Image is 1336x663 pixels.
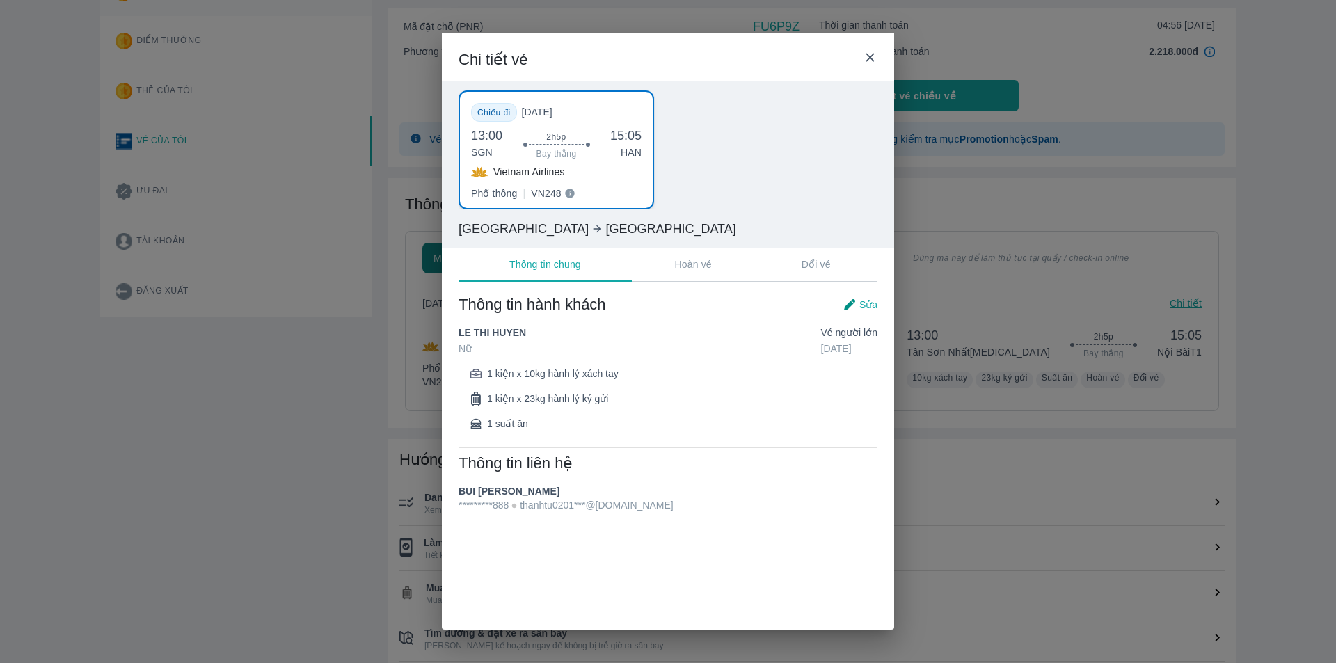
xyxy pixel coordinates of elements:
span: [GEOGRAPHIC_DATA] [605,221,735,237]
p: Vietnam Airlines [493,165,565,179]
p: HAN [610,145,642,159]
p: Hoàn vé [675,257,712,271]
span: [DATE] [821,342,877,356]
img: pen [843,298,857,312]
p: VN248 [531,186,562,200]
span: 1 kiện x 23kg hành lý ký gửi [487,392,608,406]
div: transportation tabs [459,248,877,282]
span: 15:05 [610,127,642,144]
span: [DATE] [522,105,564,119]
span: 1 suất ăn [487,417,528,431]
span: 1 kiện x 10kg hành lý xách tay [487,367,619,381]
span: LE THI HUYEN [459,326,526,340]
p: Đổi vé [802,257,831,271]
span: Sửa [859,298,877,312]
p: | [523,186,525,200]
span: Thông tin hành khách [459,295,606,314]
p: Phổ thông [471,186,517,200]
span: Thông tin liên hệ [459,454,573,473]
span: BUI [PERSON_NAME] [459,486,559,497]
span: Vé [821,326,877,340]
span: 2h5p [546,131,566,143]
span: [GEOGRAPHIC_DATA] [459,221,589,237]
p: Thông tin chung [509,257,581,271]
span: Bay thẳng [536,148,577,159]
span: Nữ [459,342,526,356]
span: Người lớn [836,327,877,338]
span: Chi tiết vé [459,50,528,70]
span: 13:00 [471,127,503,144]
p: SGN [471,145,503,159]
span: Chiều đi [477,108,511,118]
